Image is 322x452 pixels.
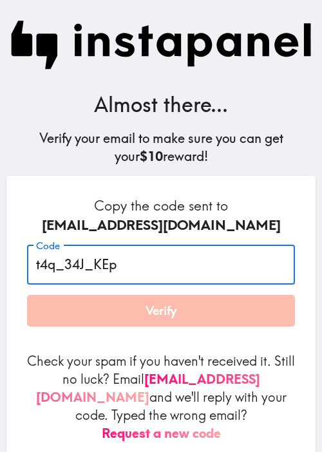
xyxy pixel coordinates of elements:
[27,295,295,327] button: Verify
[10,21,312,70] img: Instapanel
[27,352,295,442] p: Check your spam if you haven't received it. Still no luck? Email and we'll reply with your code. ...
[102,424,221,442] button: Request a new code
[10,129,312,165] h5: Verify your email to make sure you can get your reward!
[36,239,60,253] label: Code
[27,216,295,235] div: [EMAIL_ADDRESS][DOMAIN_NAME]
[27,196,295,234] h6: Copy the code sent to
[10,90,312,119] h3: Almost there...
[140,148,163,164] b: $10
[36,371,260,405] a: [EMAIL_ADDRESS][DOMAIN_NAME]
[27,245,295,285] input: xxx_xxx_xxx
